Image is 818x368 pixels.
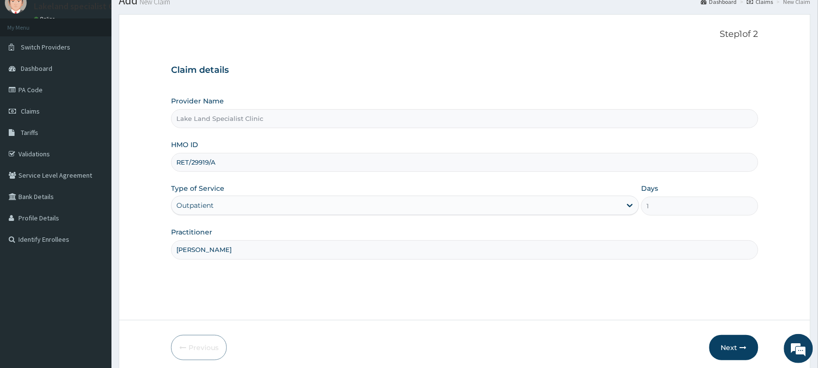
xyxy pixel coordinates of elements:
label: Practitioner [171,227,212,237]
label: Days [641,184,658,193]
a: Online [34,16,57,22]
input: Enter Name [171,240,758,259]
div: Chat with us now [50,54,163,67]
h3: Claim details [171,65,758,76]
span: Claims [21,107,40,116]
span: Tariffs [21,128,38,137]
label: Type of Service [171,184,224,193]
span: Dashboard [21,64,52,73]
p: Lakeland specialist Clinic [34,2,129,11]
input: Enter HMO ID [171,153,758,172]
div: Outpatient [176,201,214,210]
textarea: Type your message and hit 'Enter' [5,265,185,299]
div: Minimize live chat window [159,5,182,28]
img: d_794563401_company_1708531726252_794563401 [18,49,39,73]
span: Switch Providers [21,43,70,51]
span: We're online! [56,122,134,220]
button: Next [709,335,758,360]
button: Previous [171,335,227,360]
label: HMO ID [171,140,198,150]
p: Step 1 of 2 [171,29,758,40]
label: Provider Name [171,96,224,106]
